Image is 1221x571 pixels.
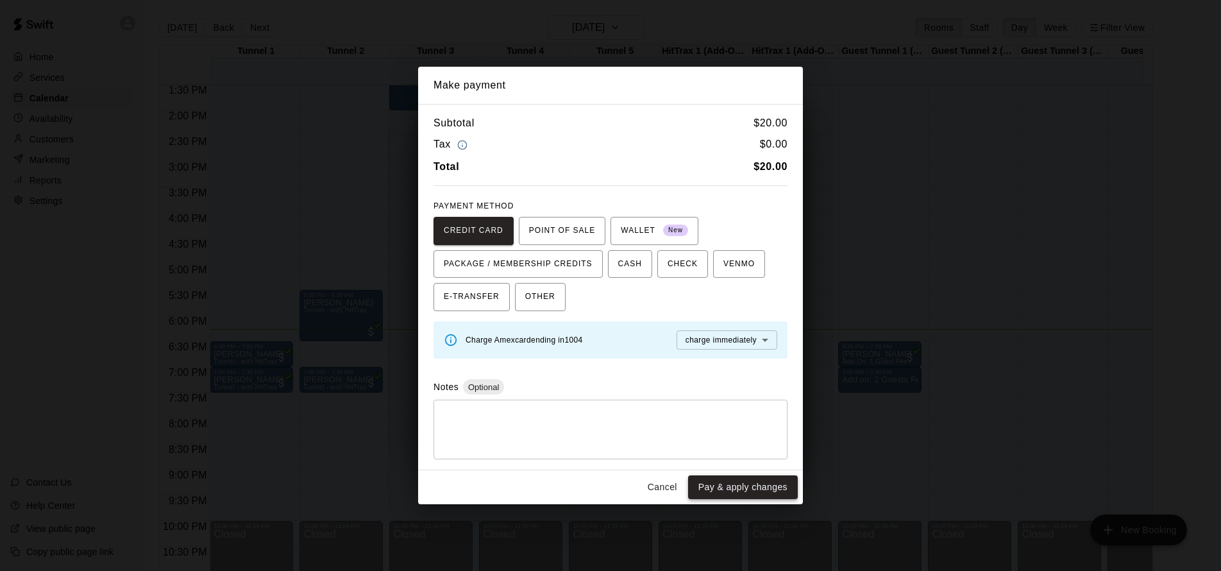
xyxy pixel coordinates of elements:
h6: Subtotal [434,115,475,132]
button: CREDIT CARD [434,217,514,245]
span: OTHER [525,287,555,307]
span: E-TRANSFER [444,287,500,307]
span: New [663,222,688,239]
span: PAYMENT METHOD [434,201,514,210]
button: Pay & apply changes [688,475,798,499]
span: WALLET [621,221,688,241]
button: CHECK [657,250,708,278]
span: CASH [618,254,642,275]
span: PACKAGE / MEMBERSHIP CREDITS [444,254,593,275]
span: POINT OF SALE [529,221,595,241]
span: Optional [463,382,504,392]
h2: Make payment [418,67,803,104]
span: CREDIT CARD [444,221,503,241]
button: OTHER [515,283,566,311]
button: POINT OF SALE [519,217,605,245]
button: VENMO [713,250,765,278]
button: PACKAGE / MEMBERSHIP CREDITS [434,250,603,278]
button: WALLET New [610,217,698,245]
h6: Tax [434,136,471,153]
h6: $ 0.00 [760,136,787,153]
button: CASH [608,250,652,278]
b: $ 20.00 [754,161,787,172]
b: Total [434,161,459,172]
h6: $ 20.00 [754,115,787,132]
button: Cancel [642,475,683,499]
button: E-TRANSFER [434,283,510,311]
span: charge immediately [686,336,757,345]
span: Charge Amex card ending in 1004 [466,336,583,345]
span: VENMO [723,254,755,275]
span: CHECK [668,254,698,275]
label: Notes [434,382,459,392]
